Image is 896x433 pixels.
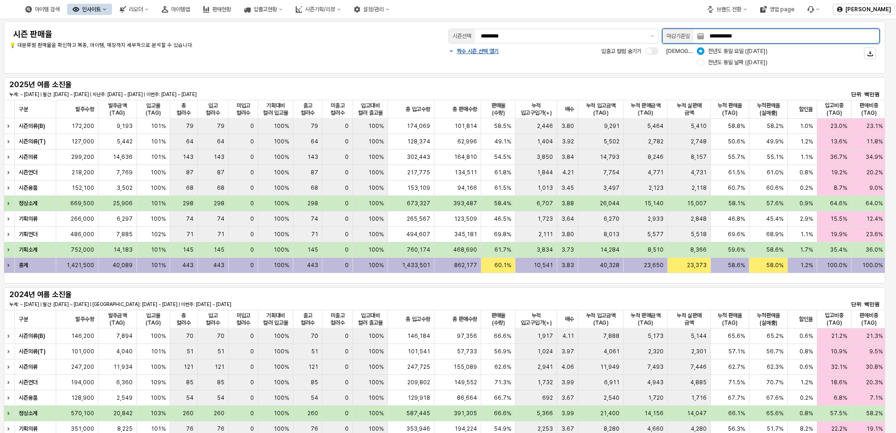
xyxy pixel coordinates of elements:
span: 총 입고수량 [405,315,430,323]
span: 전년도 동일 날짜 ([DATE]) [708,59,768,66]
span: 입고 컬러수 [202,312,225,327]
strong: 기획의류 [19,216,37,222]
span: 미입고 컬러수 [232,102,254,117]
span: 출고 컬러수 [297,312,318,327]
span: 누적 실판매 금액 [672,102,707,117]
span: 54.5% [494,153,511,161]
span: 61.5% [494,184,511,192]
span: 1.1% [800,153,813,161]
span: 15,007 [687,200,707,207]
span: 3,850 [537,153,553,161]
span: 3.64 [561,215,574,223]
span: 기획대비 컬러 입고율 [262,312,289,327]
span: 50.6% [728,138,745,145]
span: 79 [186,122,194,130]
span: 55.1% [767,153,784,161]
span: 26,044 [600,200,620,207]
span: 100% [274,215,289,223]
span: 100% [368,231,384,238]
span: 1,844 [537,169,553,176]
div: Expand row [4,211,16,226]
span: 3.45 [561,184,574,192]
span: 6,707 [537,200,553,207]
span: 출고 컬러수 [297,102,318,117]
div: Expand row [4,406,16,421]
span: 누적판매율(실매출) [753,312,784,327]
button: 브랜드 전환 [702,4,753,15]
span: 5,502 [604,138,620,145]
span: 7,754 [603,169,620,176]
span: 2,111 [538,231,553,238]
span: 14,636 [113,153,133,161]
div: Expand row [4,242,16,257]
span: 0 [345,169,349,176]
span: 15.5% [830,215,847,223]
div: Expand row [4,196,16,211]
span: 101% [151,153,166,161]
span: 494,607 [406,231,430,238]
span: 구분 [19,315,28,323]
span: 153,109 [407,184,430,192]
div: 입출고현황 [239,4,288,15]
span: 판매율(수량) [485,312,511,327]
span: 3.84 [561,153,574,161]
span: 판매율(수량) [485,102,511,117]
span: 143 [307,153,318,161]
span: 5,410 [691,122,707,130]
span: 3.80 [561,122,574,130]
strong: 시즌언더 [19,169,37,176]
span: 2,446 [537,122,553,130]
span: 입고비중(TAG) [821,312,847,327]
span: 100% [368,153,384,161]
div: Expand row [4,328,16,343]
button: 아이템맵 [156,4,195,15]
span: 298 [214,200,224,207]
span: 7,885 [116,231,133,238]
span: 입고 컬러수 [202,102,225,117]
span: 62,996 [457,138,477,145]
div: Expand row [4,258,16,273]
span: 100% [274,153,289,161]
span: 486,000 [70,231,94,238]
span: 0 [345,184,349,192]
div: 시즌기획/리뷰 [305,6,335,13]
span: 100% [368,138,384,145]
span: 1,013 [538,184,553,192]
span: 100% [150,215,166,223]
span: 174,069 [407,122,430,130]
button: 제안 사항 표시 [647,29,658,43]
div: Expand row [4,180,16,195]
span: 64 [311,138,318,145]
span: 배수 [565,315,574,323]
span: 49.1% [494,138,511,145]
span: 100% [274,138,289,145]
span: 누적 판매금액(TAG) [627,312,664,327]
div: 설정/관리 [348,4,395,15]
span: 218,200 [72,169,94,176]
span: 68.9% [766,231,784,238]
span: 입고율(TAG) [141,312,166,327]
span: 누적판매율(실매출) [753,102,784,117]
p: 단위: 백만원 [807,90,880,98]
span: 입고대비 컬러 출고율 [357,312,384,327]
span: 0 [345,215,349,223]
span: 기획대비 컬러 입고율 [262,102,289,117]
span: 19.2% [831,169,847,176]
span: 64.0% [866,200,883,207]
span: 100% [274,122,289,130]
button: [PERSON_NAME] [833,4,895,15]
span: 64.6% [830,200,847,207]
p: 💡 대분류별 판매율을 확인하고 복종, 아이템, 매장까지 세부적으로 분석할 수 있습니다. [9,42,372,50]
span: 100% [368,169,384,176]
button: 영업 page [754,4,800,15]
span: 2,933 [648,215,664,223]
span: 총 컬러수 [174,102,194,117]
span: 0 [345,153,349,161]
span: 127,000 [71,138,94,145]
span: 3.88 [561,200,574,207]
div: 판매현황 [197,4,237,15]
span: 20.2% [866,169,883,176]
div: 아이템맵 [171,6,190,13]
div: 리오더 [129,6,143,13]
